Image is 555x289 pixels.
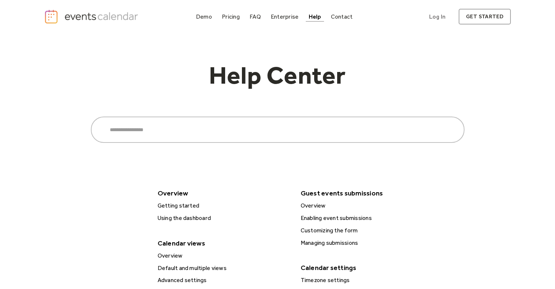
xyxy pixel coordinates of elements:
a: Pricing [219,12,243,22]
h1: Help Center [176,62,380,95]
a: get started [459,9,511,24]
a: Using the dashboard [155,213,292,223]
a: Log In [422,9,453,24]
a: Getting started [155,201,292,210]
div: FAQ [250,15,261,19]
a: Advanced settings [155,275,292,285]
div: Calendar settings [297,261,434,274]
a: Contact [328,12,356,22]
a: Timezone settings [298,275,435,285]
a: Overview [155,251,292,261]
div: Overview [154,187,291,199]
div: Demo [196,15,212,19]
a: Overview [298,201,435,210]
a: Managing submissions [298,238,435,248]
a: FAQ [247,12,264,22]
a: Enterprise [268,12,301,22]
div: Calendar views [154,237,291,250]
a: Customizing the form [298,226,435,235]
div: Help [309,15,321,19]
a: Default and multiple views [155,263,292,273]
div: Enterprise [271,15,298,19]
a: Demo [193,12,215,22]
div: Pricing [222,15,240,19]
a: Enabling event submissions [298,213,435,223]
div: Guest events submissions [297,187,434,199]
div: Contact [331,15,353,19]
a: Help [306,12,324,22]
a: home [44,9,140,24]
